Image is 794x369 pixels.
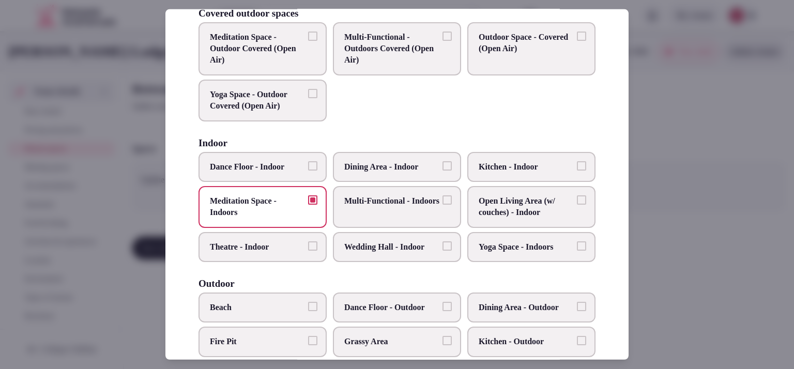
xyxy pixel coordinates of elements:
[442,302,452,311] button: Dance Floor - Outdoor
[308,89,317,98] button: Yoga Space - Outdoor Covered (Open Air)
[210,336,305,347] span: Fire Pit
[344,161,439,172] span: Dining Area - Indoor
[479,241,574,253] span: Yoga Space - Indoors
[210,89,305,112] span: Yoga Space - Outdoor Covered (Open Air)
[344,195,439,207] span: Multi-Functional - Indoors
[308,241,317,251] button: Theatre - Indoor
[198,8,299,18] h3: Covered outdoor spaces
[577,302,586,311] button: Dining Area - Outdoor
[442,31,452,40] button: Multi-Functional - Outdoors Covered (Open Air)
[210,302,305,313] span: Beach
[442,241,452,251] button: Wedding Hall - Indoor
[344,302,439,313] span: Dance Floor - Outdoor
[442,195,452,205] button: Multi-Functional - Indoors
[577,161,586,170] button: Kitchen - Indoor
[210,241,305,253] span: Theatre - Indoor
[442,161,452,170] button: Dining Area - Indoor
[577,31,586,40] button: Outdoor Space - Covered (Open Air)
[344,336,439,347] span: Grassy Area
[479,161,574,172] span: Kitchen - Indoor
[308,195,317,205] button: Meditation Space - Indoors
[198,137,227,147] h3: Indoor
[577,241,586,251] button: Yoga Space - Indoors
[344,31,439,66] span: Multi-Functional - Outdoors Covered (Open Air)
[479,31,574,54] span: Outdoor Space - Covered (Open Air)
[198,279,235,288] h3: Outdoor
[577,336,586,345] button: Kitchen - Outdoor
[210,195,305,219] span: Meditation Space - Indoors
[577,195,586,205] button: Open Living Area (w/ couches) - Indoor
[344,241,439,253] span: Wedding Hall - Indoor
[308,161,317,170] button: Dance Floor - Indoor
[308,336,317,345] button: Fire Pit
[308,302,317,311] button: Beach
[442,336,452,345] button: Grassy Area
[210,31,305,66] span: Meditation Space - Outdoor Covered (Open Air)
[479,302,574,313] span: Dining Area - Outdoor
[479,336,574,347] span: Kitchen - Outdoor
[308,31,317,40] button: Meditation Space - Outdoor Covered (Open Air)
[210,161,305,172] span: Dance Floor - Indoor
[479,195,574,219] span: Open Living Area (w/ couches) - Indoor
